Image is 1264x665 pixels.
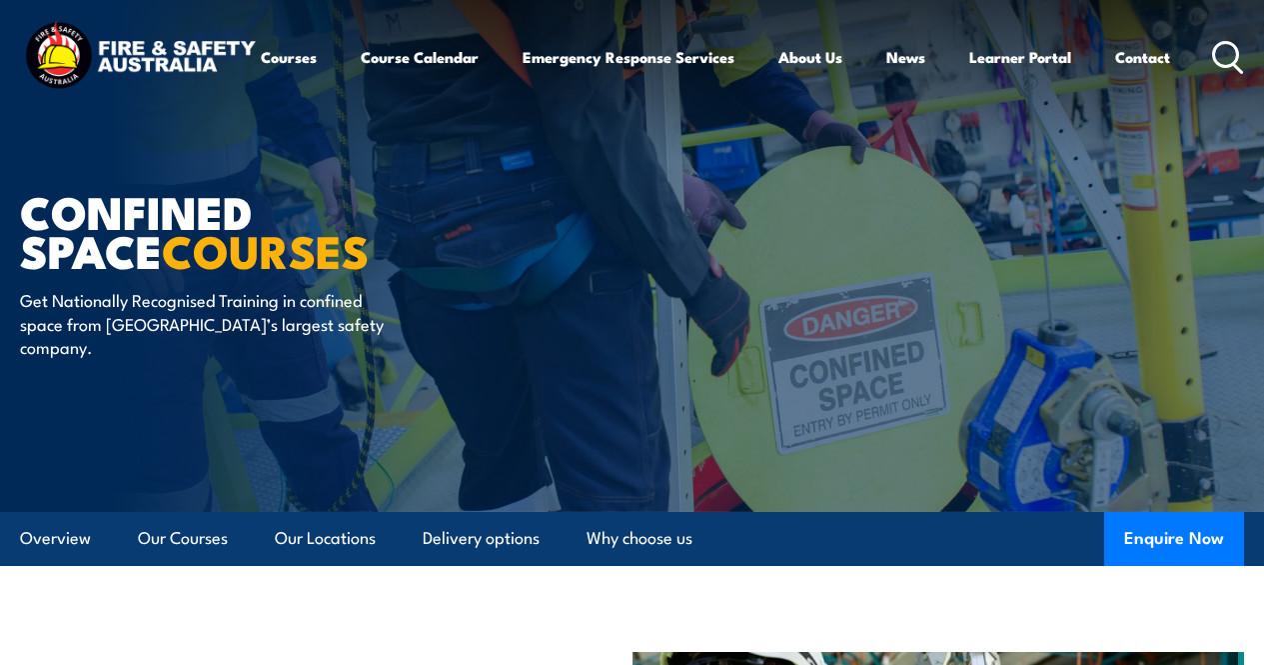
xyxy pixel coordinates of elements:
[20,512,91,565] a: Overview
[1115,33,1170,81] a: Contact
[261,33,317,81] a: Courses
[969,33,1071,81] a: Learner Portal
[162,215,369,284] strong: COURSES
[523,33,734,81] a: Emergency Response Services
[1104,512,1244,566] button: Enquire Now
[587,512,692,565] a: Why choose us
[138,512,228,565] a: Our Courses
[20,191,514,269] h1: Confined Space
[423,512,540,565] a: Delivery options
[361,33,479,81] a: Course Calendar
[275,512,376,565] a: Our Locations
[778,33,842,81] a: About Us
[20,288,385,358] p: Get Nationally Recognised Training in confined space from [GEOGRAPHIC_DATA]’s largest safety comp...
[886,33,925,81] a: News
